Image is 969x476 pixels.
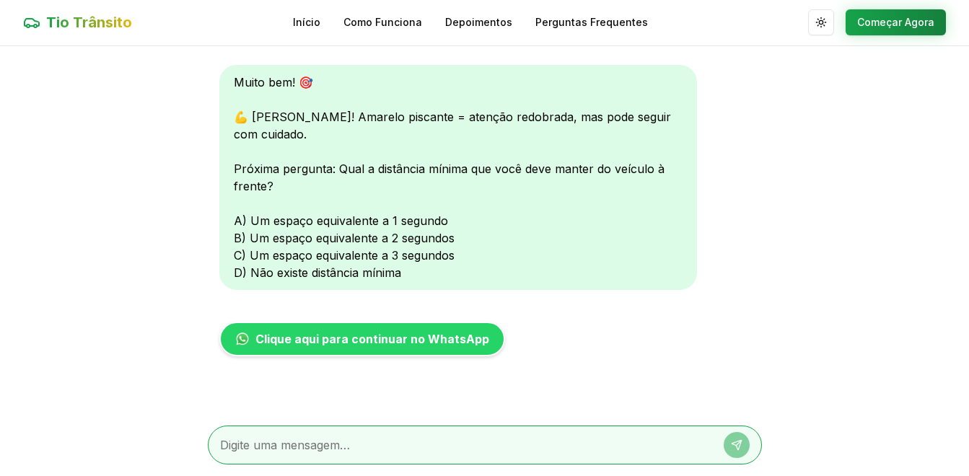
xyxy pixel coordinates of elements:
a: Perguntas Frequentes [535,15,648,30]
a: Depoimentos [445,15,512,30]
a: Tio Trânsito [23,12,132,32]
div: Muito bem! 🎯 💪 [PERSON_NAME]! Amarelo piscante = atenção redobrada, mas pode seguir com cuidado. ... [219,65,697,290]
a: Clique aqui para continuar no WhatsApp [219,322,505,356]
span: Clique aqui para continuar no WhatsApp [255,330,489,348]
a: Início [293,15,320,30]
button: Começar Agora [846,9,946,35]
a: Como Funciona [343,15,422,30]
span: Tio Trânsito [46,12,132,32]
